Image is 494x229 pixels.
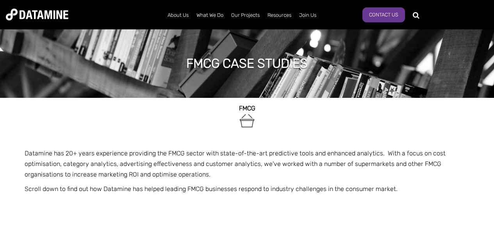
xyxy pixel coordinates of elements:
[238,112,256,130] img: FMCG-1
[264,5,295,25] a: Resources
[6,9,68,20] img: Datamine
[295,5,320,25] a: Join Us
[362,7,405,22] a: Contact Us
[227,5,264,25] a: Our Projects
[164,5,193,25] a: About Us
[25,148,470,180] p: Datamine has 20+ years experience providing the FMCG sector with state-of-the-art predictive tool...
[193,5,227,25] a: What We Do
[186,55,308,72] h1: FMCG case studies
[25,184,470,194] p: Scroll down to find out how Datamine has helped leading FMCG businesses respond to industry chall...
[25,105,470,112] h2: FMCG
